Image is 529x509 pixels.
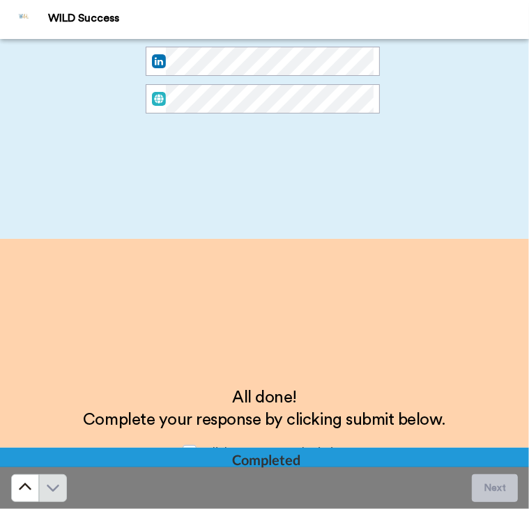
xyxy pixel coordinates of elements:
[83,412,446,428] span: Complete your response by clicking submit below.
[233,450,300,469] div: Completed
[232,389,297,406] span: All done!
[205,446,347,457] span: Click to confirm submission
[8,3,41,36] img: Profile Image
[48,12,528,25] div: WILD Success
[472,474,518,502] button: Next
